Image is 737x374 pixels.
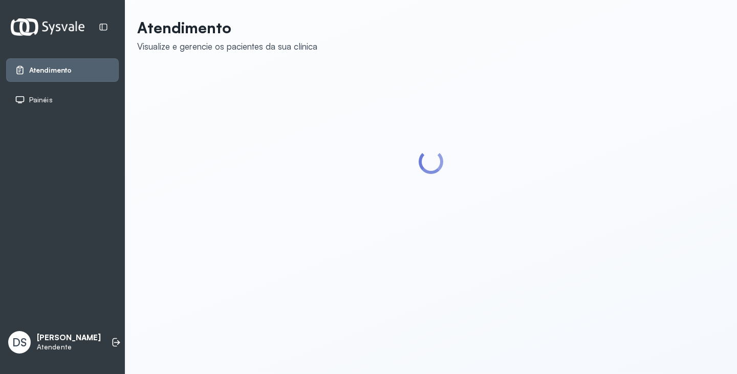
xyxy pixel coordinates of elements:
img: Logotipo do estabelecimento [11,18,84,35]
p: [PERSON_NAME] [37,333,101,343]
p: Atendimento [137,18,317,37]
span: Painéis [29,96,53,104]
span: Atendimento [29,66,72,75]
p: Atendente [37,343,101,351]
div: Visualize e gerencie os pacientes da sua clínica [137,41,317,52]
a: Atendimento [15,65,110,75]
